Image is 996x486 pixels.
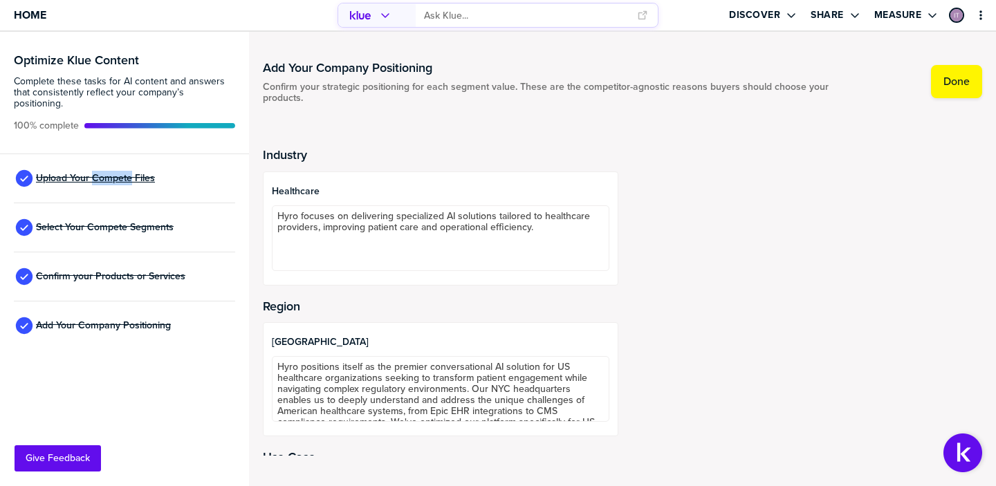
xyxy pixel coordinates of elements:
[36,320,171,331] span: Add Your Company Positioning
[424,4,629,27] input: Ask Klue...
[272,205,609,271] textarea: Hyro focuses on delivering specialized AI solutions tailored to healthcare providers, improving p...
[263,450,982,464] h2: Use Case
[263,148,982,162] h2: Industry
[263,82,854,104] span: Confirm your strategic positioning for each segment value. These are the competitor-agnostic reas...
[14,76,235,109] span: Complete these tasks for AI content and answers that consistently reflect your company’s position...
[36,222,174,233] span: Select Your Compete Segments
[943,75,970,88] label: Done
[729,9,780,21] label: Discover
[263,59,854,76] h1: Add Your Company Positioning
[948,6,966,24] a: Edit Profile
[14,120,79,131] span: Active
[272,356,609,422] textarea: Hyro positions itself as the premier conversational AI solution for US healthcare organizations s...
[272,186,609,197] span: Healthcare
[949,8,964,23] div: Inbar Tropen
[36,173,155,184] span: Upload Your Compete Files
[811,9,844,21] label: Share
[14,54,235,66] h3: Optimize Klue Content
[263,299,982,313] h2: Region
[874,9,922,21] label: Measure
[36,271,185,282] span: Confirm your Products or Services
[14,9,46,21] span: Home
[950,9,963,21] img: b39a2190198b6517de1ec4d8db9dc530-sml.png
[272,337,609,348] span: [GEOGRAPHIC_DATA]
[15,445,101,471] button: Give Feedback
[943,433,982,472] button: Open Support Center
